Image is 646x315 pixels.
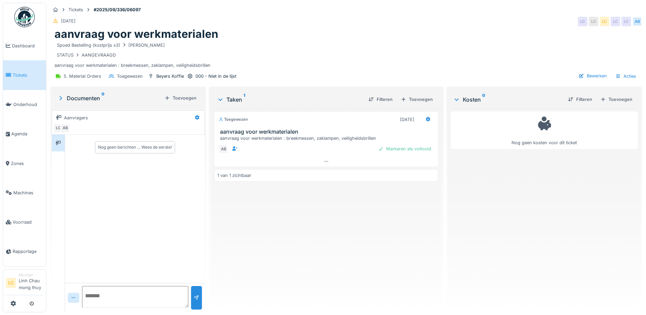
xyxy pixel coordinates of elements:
div: LC [600,17,609,26]
span: Onderhoud [13,101,43,108]
a: Voorraad [3,208,46,237]
a: Zones [3,149,46,178]
div: Manager [19,272,43,277]
div: Toevoegen [162,93,199,103]
div: Toegewezen [117,73,143,79]
div: LC [611,17,620,26]
div: [DATE] [400,116,414,123]
li: LC [6,278,16,288]
div: [DATE] [61,18,76,24]
div: Nog geen berichten … Wees de eerste! [98,144,172,150]
div: AB [632,17,642,26]
div: STATUS AANGEVRAAGD [57,52,116,58]
div: Toevoegen [398,95,436,104]
h1: aanvraag voor werkmaterialen [54,28,218,41]
div: Documenten [57,94,162,102]
div: aanvraag voor werkmaterialen : breekmessen, zaklampen, veiligheidsbrillen [54,41,638,69]
img: Badge_color-CXgf-gQk.svg [14,7,35,27]
div: 1 van 1 zichtbaar [217,172,251,179]
div: AB [219,144,228,154]
a: Machines [3,178,46,207]
sup: 0 [101,94,105,102]
div: LC [621,17,631,26]
div: Aanvragers [64,115,88,121]
span: Tickets [13,72,43,78]
div: Filteren [565,95,595,104]
div: Taken [217,95,363,104]
div: Filteren [366,95,395,104]
div: LC [53,123,63,133]
div: Bewerken [576,71,610,80]
li: Linh Chau mong thuy [19,272,43,294]
div: Toevoegen [598,95,635,104]
div: Nog geen kosten voor dit ticket [455,115,633,146]
a: Onderhoud [3,90,46,119]
a: Tickets [3,60,46,90]
div: AB [60,123,70,133]
sup: 0 [482,95,485,104]
span: Voorraad [13,219,43,225]
span: Rapportage [13,248,43,255]
div: Beyers Koffie [156,73,184,79]
h3: aanvraag voor werkmaterialen [220,129,435,135]
div: LC [589,17,598,26]
span: Machines [13,190,43,196]
div: Acties [612,71,639,81]
span: Dashboard [12,43,43,49]
a: Agenda [3,119,46,149]
div: 5. Material Orders [64,73,101,79]
span: Zones [11,160,43,167]
div: Spoed Bestelling (kostprijs x3) [PERSON_NAME] [57,42,165,48]
sup: 1 [243,95,245,104]
div: Tickets [68,6,83,13]
div: Kosten [453,95,563,104]
div: 000 - Niet in de lijst [195,73,236,79]
a: Dashboard [3,31,46,60]
div: Markeren als voltooid [375,144,434,153]
div: Toegewezen [219,117,248,122]
div: LC [578,17,587,26]
a: LC ManagerLinh Chau mong thuy [6,272,43,295]
strong: #2025/09/336/06097 [91,6,143,13]
span: Agenda [11,131,43,137]
div: aanvraag voor werkmaterialen : breekmessen, zaklampen, veiligheidsbrillen [220,135,435,141]
a: Rapportage [3,237,46,266]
